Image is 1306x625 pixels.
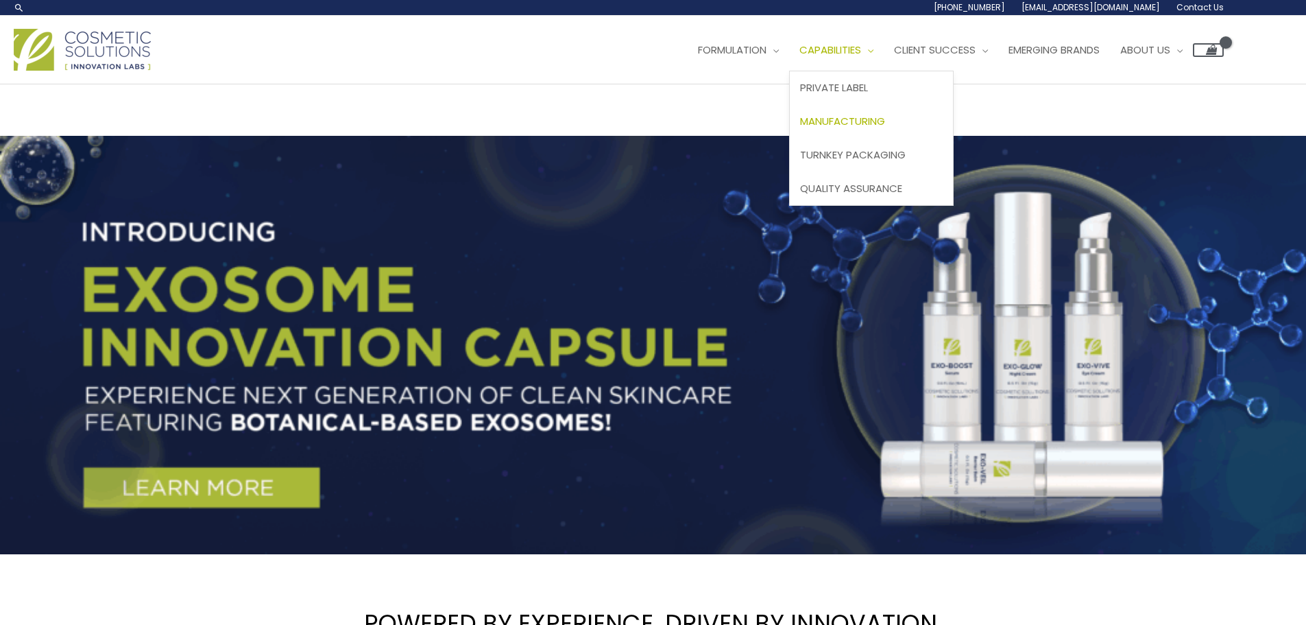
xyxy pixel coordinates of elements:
a: Quality Assurance [790,172,953,205]
span: Emerging Brands [1008,43,1100,57]
span: [EMAIL_ADDRESS][DOMAIN_NAME] [1021,1,1160,13]
span: Formulation [698,43,766,57]
a: Emerging Brands [998,30,1110,71]
span: Manufacturing [800,114,885,128]
a: View Shopping Cart, empty [1193,43,1224,57]
span: [PHONE_NUMBER] [934,1,1005,13]
span: Capabilities [799,43,861,57]
a: Formulation [688,30,789,71]
nav: Site Navigation [677,30,1224,71]
a: Manufacturing [790,105,953,139]
a: Turnkey Packaging [790,138,953,172]
span: Contact Us [1176,1,1224,13]
a: About Us [1110,30,1193,71]
span: Turnkey Packaging [800,148,906,162]
span: Private Label [800,80,868,95]
a: Capabilities [789,30,884,71]
img: Cosmetic Solutions Logo [14,29,151,71]
a: Search icon link [14,2,25,13]
span: About Us [1120,43,1170,57]
span: Quality Assurance [800,181,902,196]
span: Client Success [894,43,976,57]
a: Client Success [884,30,998,71]
a: Private Label [790,71,953,105]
